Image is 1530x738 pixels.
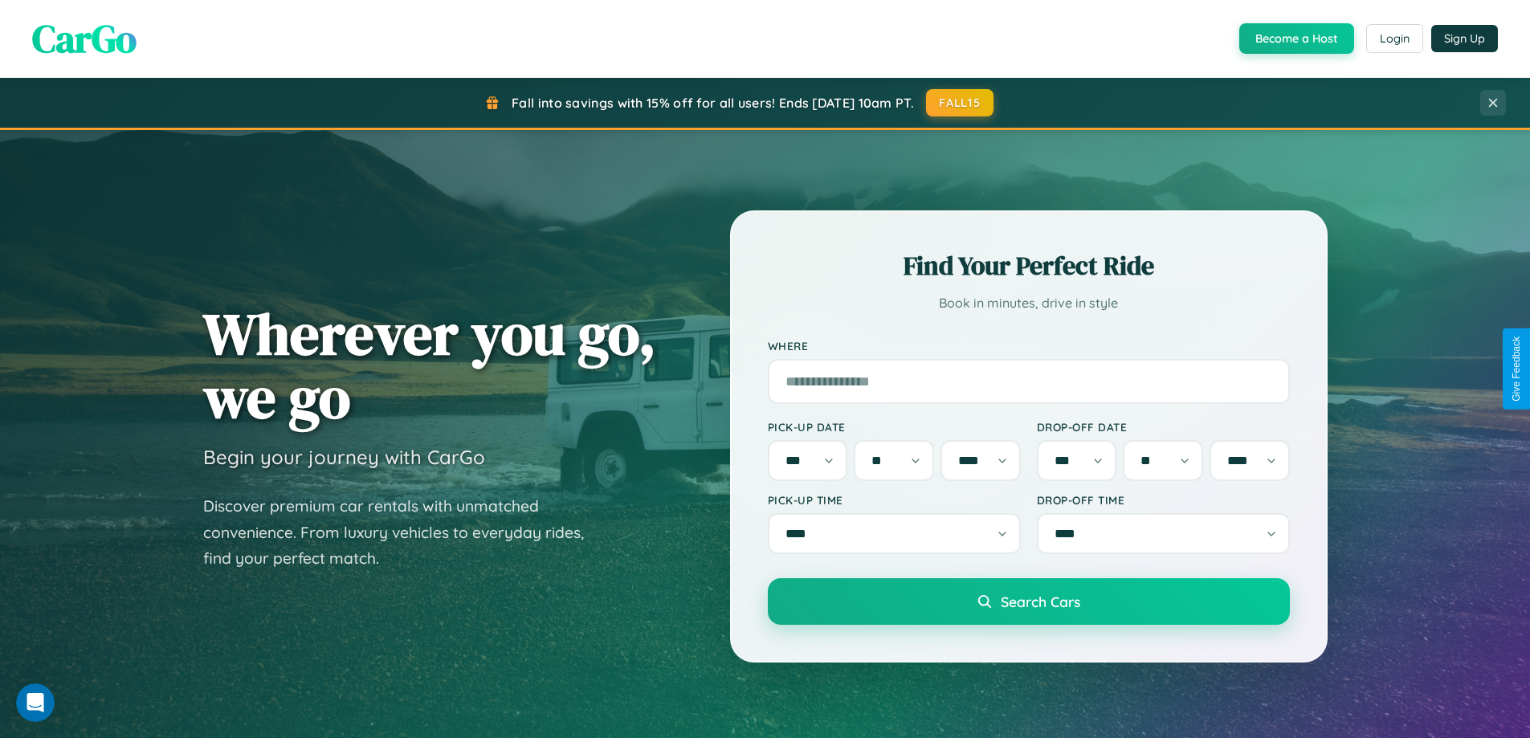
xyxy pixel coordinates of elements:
label: Drop-off Date [1037,420,1290,434]
label: Where [768,339,1290,353]
h1: Wherever you go, we go [203,302,656,429]
label: Pick-up Time [768,493,1021,507]
button: Login [1366,24,1423,53]
button: Search Cars [768,578,1290,625]
button: FALL15 [926,89,993,116]
label: Drop-off Time [1037,493,1290,507]
iframe: Intercom live chat [16,683,55,722]
span: Search Cars [1001,593,1080,610]
button: Become a Host [1239,23,1354,54]
h2: Find Your Perfect Ride [768,248,1290,283]
p: Book in minutes, drive in style [768,292,1290,315]
label: Pick-up Date [768,420,1021,434]
span: CarGo [32,12,137,65]
h3: Begin your journey with CarGo [203,445,485,469]
p: Discover premium car rentals with unmatched convenience. From luxury vehicles to everyday rides, ... [203,493,605,572]
span: Fall into savings with 15% off for all users! Ends [DATE] 10am PT. [512,95,914,111]
div: Give Feedback [1511,336,1522,402]
button: Sign Up [1431,25,1498,52]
